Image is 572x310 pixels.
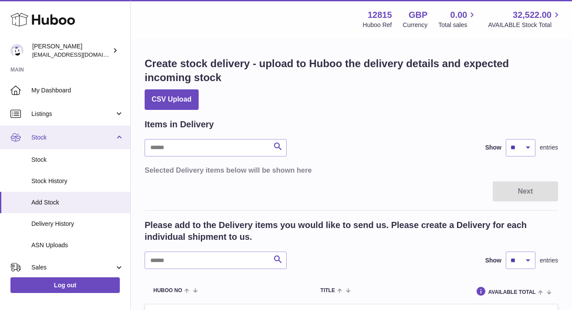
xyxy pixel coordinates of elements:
[363,21,392,29] div: Huboo Ref
[31,177,124,185] span: Stock History
[438,9,477,29] a: 0.00 Total sales
[488,290,536,295] span: AVAILABLE Total
[145,119,214,130] h2: Items in Delivery
[31,263,115,272] span: Sales
[488,21,562,29] span: AVAILABLE Stock Total
[485,256,501,265] label: Show
[540,256,558,265] span: entries
[31,241,124,249] span: ASN Uploads
[409,9,427,21] strong: GBP
[513,9,552,21] span: 32,522.00
[450,9,467,21] span: 0.00
[153,288,182,293] span: Huboo no
[31,86,124,95] span: My Dashboard
[10,277,120,293] a: Log out
[145,165,558,175] h3: Selected Delivery items below will be shown here
[321,288,335,293] span: Title
[31,110,115,118] span: Listings
[32,42,111,59] div: [PERSON_NAME]
[31,198,124,207] span: Add Stock
[31,220,124,228] span: Delivery History
[485,143,501,152] label: Show
[438,21,477,29] span: Total sales
[368,9,392,21] strong: 12815
[403,21,428,29] div: Currency
[10,44,24,57] img: shophawksclub@gmail.com
[488,9,562,29] a: 32,522.00 AVAILABLE Stock Total
[540,143,558,152] span: entries
[145,89,199,110] button: CSV Upload
[31,156,124,164] span: Stock
[145,219,558,243] h2: Please add to the Delivery items you would like to send us. Please create a Delivery for each ind...
[31,133,115,142] span: Stock
[32,51,128,58] span: [EMAIL_ADDRESS][DOMAIN_NAME]
[145,57,558,85] h1: Create stock delivery - upload to Huboo the delivery details and expected incoming stock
